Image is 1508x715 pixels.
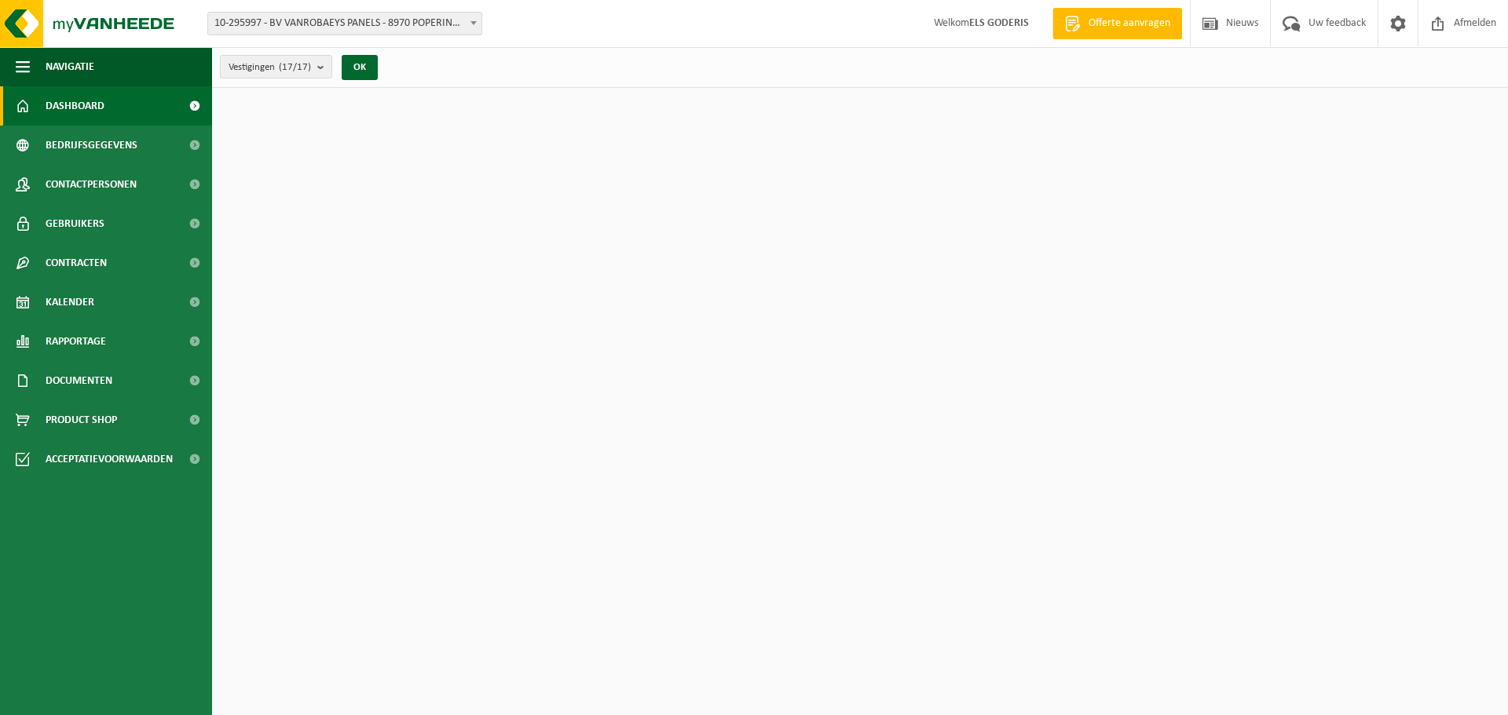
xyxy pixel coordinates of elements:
[46,165,137,204] span: Contactpersonen
[208,13,481,35] span: 10-295997 - BV VANROBAEYS PANELS - 8970 POPERINGE, BENELUXLAAN 12
[46,400,117,440] span: Product Shop
[342,55,378,80] button: OK
[46,126,137,165] span: Bedrijfsgegevens
[46,322,106,361] span: Rapportage
[46,47,94,86] span: Navigatie
[46,361,112,400] span: Documenten
[207,12,482,35] span: 10-295997 - BV VANROBAEYS PANELS - 8970 POPERINGE, BENELUXLAAN 12
[46,243,107,283] span: Contracten
[46,86,104,126] span: Dashboard
[46,440,173,479] span: Acceptatievoorwaarden
[220,55,332,78] button: Vestigingen(17/17)
[46,204,104,243] span: Gebruikers
[46,283,94,322] span: Kalender
[1052,8,1182,39] a: Offerte aanvragen
[1085,16,1174,31] span: Offerte aanvragen
[279,62,311,72] count: (17/17)
[229,56,311,79] span: Vestigingen
[969,17,1029,29] strong: ELS GODERIS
